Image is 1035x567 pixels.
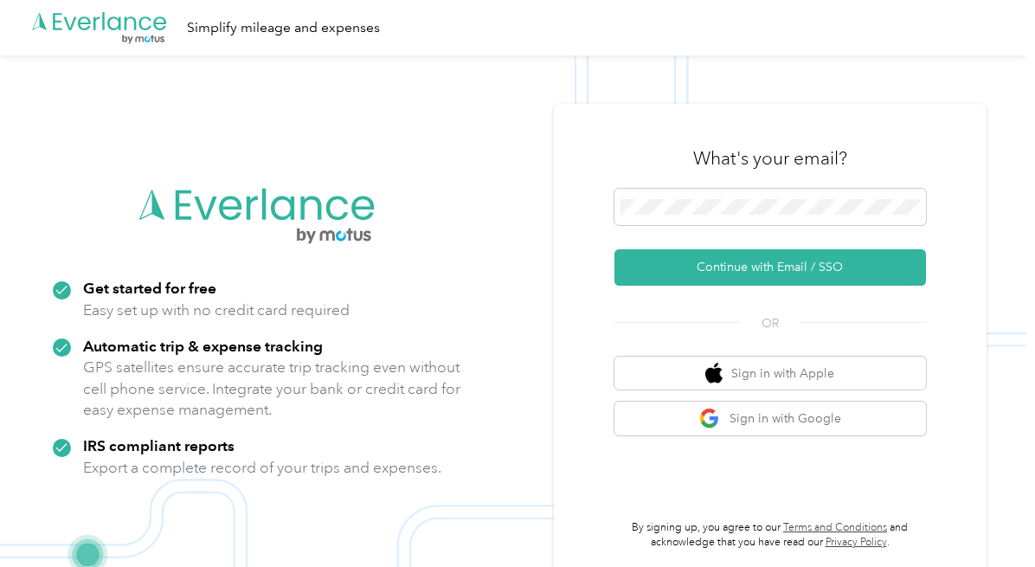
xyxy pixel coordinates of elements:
[83,357,461,421] p: GPS satellites ensure accurate trip tracking even without cell phone service. Integrate your bank...
[187,17,380,39] div: Simplify mileage and expenses
[614,249,926,286] button: Continue with Email / SSO
[783,521,887,534] a: Terms and Conditions
[740,314,800,332] span: OR
[614,357,926,390] button: apple logoSign in with Apple
[699,408,721,429] img: google logo
[614,402,926,435] button: google logoSign in with Google
[83,436,235,454] strong: IRS compliant reports
[83,457,441,479] p: Export a complete record of your trips and expenses.
[83,279,216,297] strong: Get started for free
[693,146,847,171] h3: What's your email?
[83,300,350,321] p: Easy set up with no credit card required
[705,363,723,384] img: apple logo
[83,337,323,355] strong: Automatic trip & expense tracking
[826,536,887,549] a: Privacy Policy
[614,520,926,551] p: By signing up, you agree to our and acknowledge that you have read our .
